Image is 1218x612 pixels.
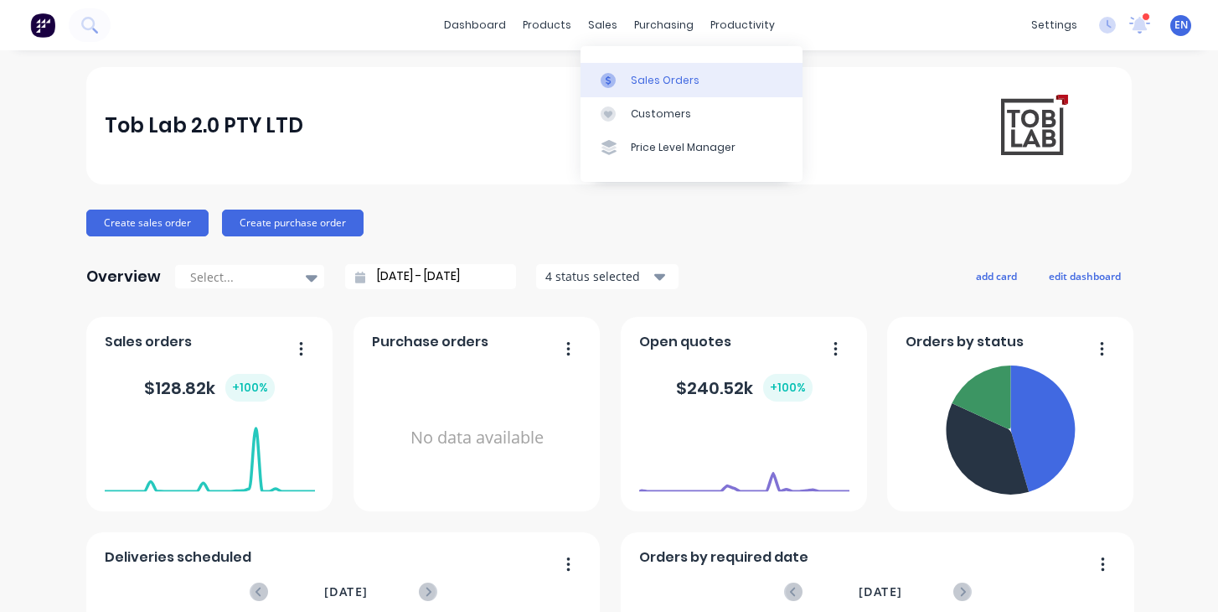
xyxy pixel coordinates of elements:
[86,210,209,236] button: Create sales order
[30,13,55,38] img: Factory
[372,359,582,517] div: No data available
[105,547,251,568] span: Deliveries scheduled
[436,13,514,38] a: dashboard
[581,63,803,96] a: Sales Orders
[144,374,275,402] div: $ 128.82k
[86,260,161,293] div: Overview
[222,210,364,236] button: Create purchase order
[580,13,626,38] div: sales
[631,140,735,155] div: Price Level Manager
[763,374,813,402] div: + 100 %
[372,332,488,352] span: Purchase orders
[581,97,803,131] a: Customers
[1174,18,1188,33] span: EN
[676,374,813,402] div: $ 240.52k
[514,13,580,38] div: products
[1038,265,1132,287] button: edit dashboard
[626,13,702,38] div: purchasing
[105,109,303,143] div: Tob Lab 2.0 PTY LTD
[996,91,1070,161] img: Tob Lab 2.0 PTY LTD
[631,73,699,88] div: Sales Orders
[906,332,1024,352] span: Orders by status
[536,264,679,289] button: 4 status selected
[859,583,902,601] span: [DATE]
[639,332,731,352] span: Open quotes
[225,374,275,402] div: + 100 %
[581,131,803,164] a: Price Level Manager
[702,13,783,38] div: productivity
[1023,13,1086,38] div: settings
[631,106,691,122] div: Customers
[324,583,368,601] span: [DATE]
[965,265,1028,287] button: add card
[105,332,192,352] span: Sales orders
[545,267,651,285] div: 4 status selected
